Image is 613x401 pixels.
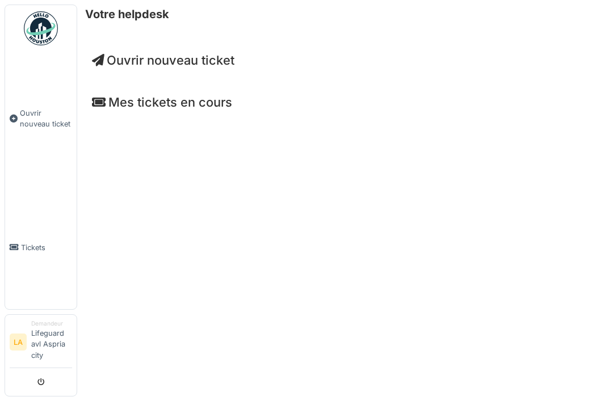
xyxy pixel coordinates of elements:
h6: Votre helpdesk [85,7,169,21]
a: LA DemandeurLifeguard avl Aspria city [10,319,72,368]
li: LA [10,334,27,351]
div: Demandeur [31,319,72,328]
h4: Mes tickets en cours [92,95,598,109]
li: Lifeguard avl Aspria city [31,319,72,365]
span: Tickets [21,242,72,253]
span: Ouvrir nouveau ticket [20,108,72,129]
img: Badge_color-CXgf-gQk.svg [24,11,58,45]
a: Ouvrir nouveau ticket [5,52,77,186]
a: Tickets [5,186,77,309]
a: Ouvrir nouveau ticket [92,53,234,67]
